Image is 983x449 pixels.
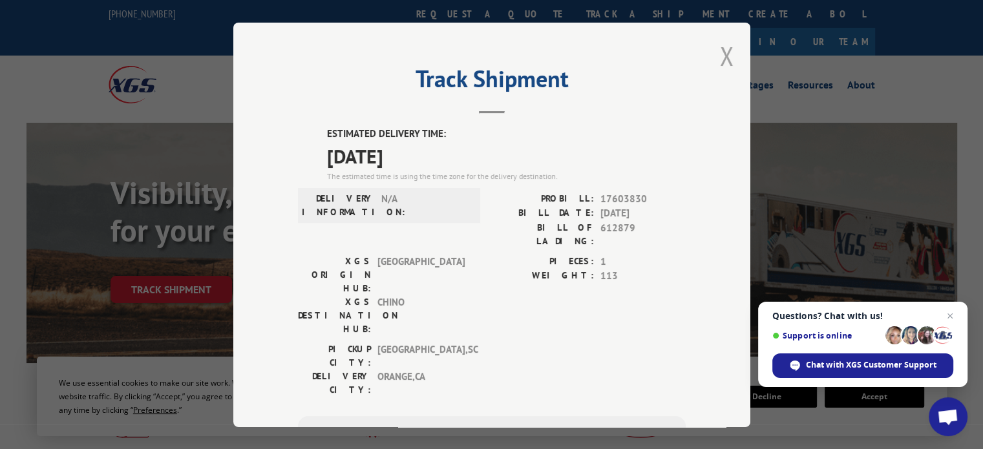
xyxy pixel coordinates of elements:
[377,369,465,396] span: ORANGE , CA
[377,254,465,295] span: [GEOGRAPHIC_DATA]
[492,191,594,206] label: PROBILL:
[806,359,936,371] span: Chat with XGS Customer Support
[929,397,967,436] div: Open chat
[600,206,686,221] span: [DATE]
[720,39,734,73] button: Close modal
[298,369,371,396] label: DELIVERY CITY:
[600,191,686,206] span: 17603830
[381,191,469,218] span: N/A
[377,342,465,369] span: [GEOGRAPHIC_DATA] , SC
[302,191,375,218] label: DELIVERY INFORMATION:
[327,141,686,170] span: [DATE]
[772,331,881,340] span: Support is online
[942,308,958,324] span: Close chat
[492,269,594,284] label: WEIGHT:
[377,295,465,335] span: CHINO
[492,206,594,221] label: BILL DATE:
[492,254,594,269] label: PIECES:
[600,254,686,269] span: 1
[492,220,594,247] label: BILL OF LADING:
[772,311,953,321] span: Questions? Chat with us!
[772,353,953,378] div: Chat with XGS Customer Support
[298,295,371,335] label: XGS DESTINATION HUB:
[298,342,371,369] label: PICKUP CITY:
[600,269,686,284] span: 113
[600,220,686,247] span: 612879
[298,70,686,94] h2: Track Shipment
[327,127,686,141] label: ESTIMATED DELIVERY TIME:
[327,170,686,182] div: The estimated time is using the time zone for the delivery destination.
[298,254,371,295] label: XGS ORIGIN HUB:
